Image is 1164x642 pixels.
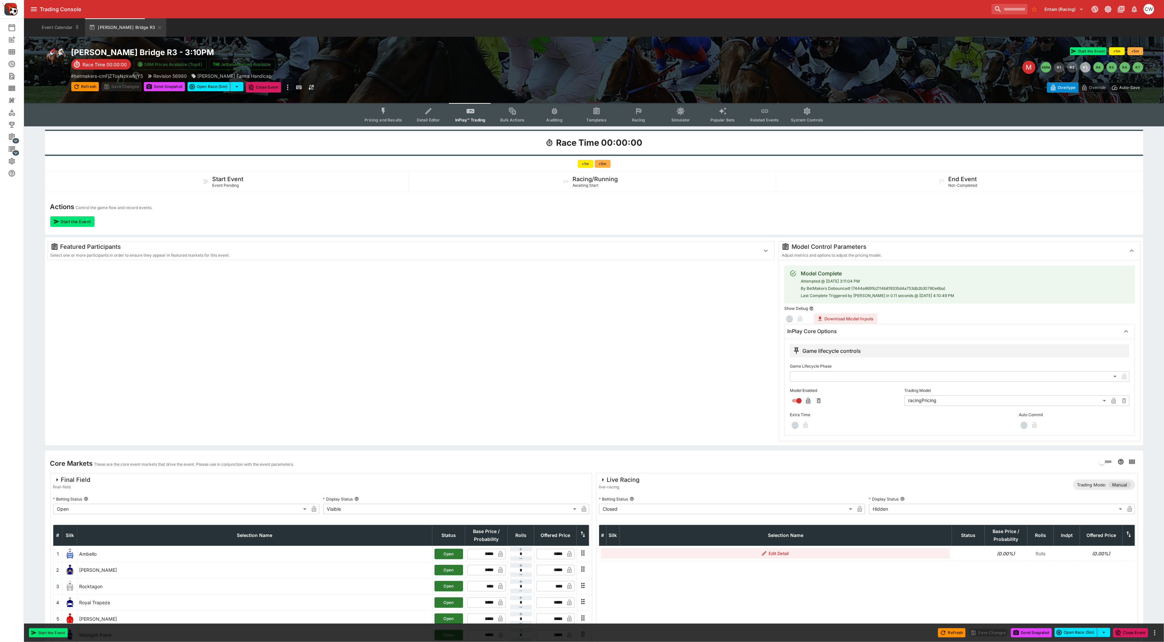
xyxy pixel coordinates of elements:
img: jetbet-logo.svg [213,61,219,68]
p: Display Status [323,496,353,502]
h6: InPlay Core Options [787,328,837,335]
button: Open Race (5m) [1055,628,1097,637]
div: split button [188,82,243,91]
p: Betting Status [599,496,628,502]
img: runner 5 [65,613,75,624]
button: Open [435,549,463,559]
button: R1 [1054,62,1064,73]
button: Betting Status [84,497,88,501]
th: Selection Name [619,525,952,546]
button: R4 [1093,62,1104,73]
th: # [599,525,606,546]
div: Thomas Farms Handicap [191,73,272,79]
th: Base Price / Probability [985,525,1027,546]
h5: Racing/Running [573,175,618,183]
button: Display Status [900,497,905,501]
th: Rolls [508,525,534,546]
button: Start the Event [29,628,68,637]
th: Offered Price [1080,525,1123,546]
span: Popular Bets [710,118,735,122]
button: Download Model Inputs [814,313,877,324]
div: Christopher Winter [1144,4,1154,14]
span: Select one or more participants in order to ensure they appear in featured markets for this event. [51,253,230,258]
div: Hidden [869,504,1125,514]
h5: End Event [949,175,977,183]
div: Closed [599,504,855,514]
button: Refresh [938,628,966,637]
span: Event Pending [212,183,239,188]
h6: (0.00%) [1082,550,1121,557]
button: [PERSON_NAME] Bridge R3 [85,18,166,37]
th: Rolls [1027,525,1054,546]
div: Template Search [8,84,26,92]
img: runner 3 [65,581,75,591]
p: Display Status [869,496,899,502]
span: Attempted @ [DATE] 3:11:04 PM By BetMakers Debounced! (7444a8691b2114b819335d4a753db2b30780e6ba) ... [801,279,954,298]
button: select merge strategy [230,82,243,91]
span: Detail Editor [417,118,440,122]
div: Tournaments [8,121,26,129]
p: Overtype [1058,84,1076,91]
div: Futures [8,60,26,68]
p: Rolls [1029,550,1052,557]
th: Selection Name [77,525,432,546]
span: live-racing [599,484,640,490]
div: Edit Meeting [1022,61,1036,74]
div: Infrastructure [8,145,26,153]
button: Connected to PK [1089,3,1101,15]
td: 3 [53,578,62,594]
div: Live Racing [599,476,640,484]
div: Visible [323,504,579,514]
button: No Bookmarks [1029,4,1040,14]
div: Featured Participants [51,243,755,251]
div: Search [8,72,26,80]
span: Bulk Actions [500,118,525,122]
p: Override [1089,84,1106,91]
div: Model Complete [801,269,954,277]
button: Close Event [246,82,281,93]
nav: pagination navigation [1041,62,1143,73]
th: # [53,525,62,546]
button: open drawer [28,3,40,15]
th: Silk [606,525,619,546]
button: Open [435,565,463,575]
td: 2 [53,562,62,578]
td: Royal Trapeze [77,594,432,610]
label: Model Enabled [790,386,900,396]
td: 5 [53,610,62,627]
p: Control the game flow and record events. [76,204,153,211]
td: [PERSON_NAME] [77,610,432,627]
p: Betting Status [53,496,82,502]
button: Edit Detail [601,548,950,559]
p: [PERSON_NAME] Farms Handicap [198,73,272,79]
button: +5m [595,160,611,168]
button: Overtype [1047,82,1079,93]
img: PriceKinetics Logo [2,1,18,17]
th: Status [952,525,985,546]
img: runner 4 [65,597,75,608]
button: +1m [1109,47,1125,55]
span: InPlay™ Trading [455,118,485,122]
span: Adjust metrics and options to adjust the pricing model. [782,253,882,258]
button: Refresh [71,82,99,91]
td: [PERSON_NAME] [77,562,432,578]
p: Copy To Clipboard [71,73,143,79]
button: R6 [1120,62,1130,73]
button: R5 [1107,62,1117,73]
img: horse_racing.png [45,47,66,68]
p: Revision 56980 [154,73,187,79]
button: select merge strategy [1097,628,1110,637]
h4: Core Markets [50,459,93,468]
img: runner 1 [65,549,75,559]
button: +1m [578,160,593,168]
button: R2 [1067,62,1078,73]
button: SRM Prices Available (Top4) [134,59,207,70]
button: Start the Event [50,216,95,227]
p: Race Time 00:00:00 [83,61,127,68]
button: Christopher Winter [1142,2,1156,16]
label: Auto Commit [1019,410,1129,420]
button: Jetbet Meeting Available [209,59,276,70]
button: Betting Status [630,497,634,501]
h2: Copy To Clipboard [71,47,607,57]
button: SMM [1041,62,1051,73]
